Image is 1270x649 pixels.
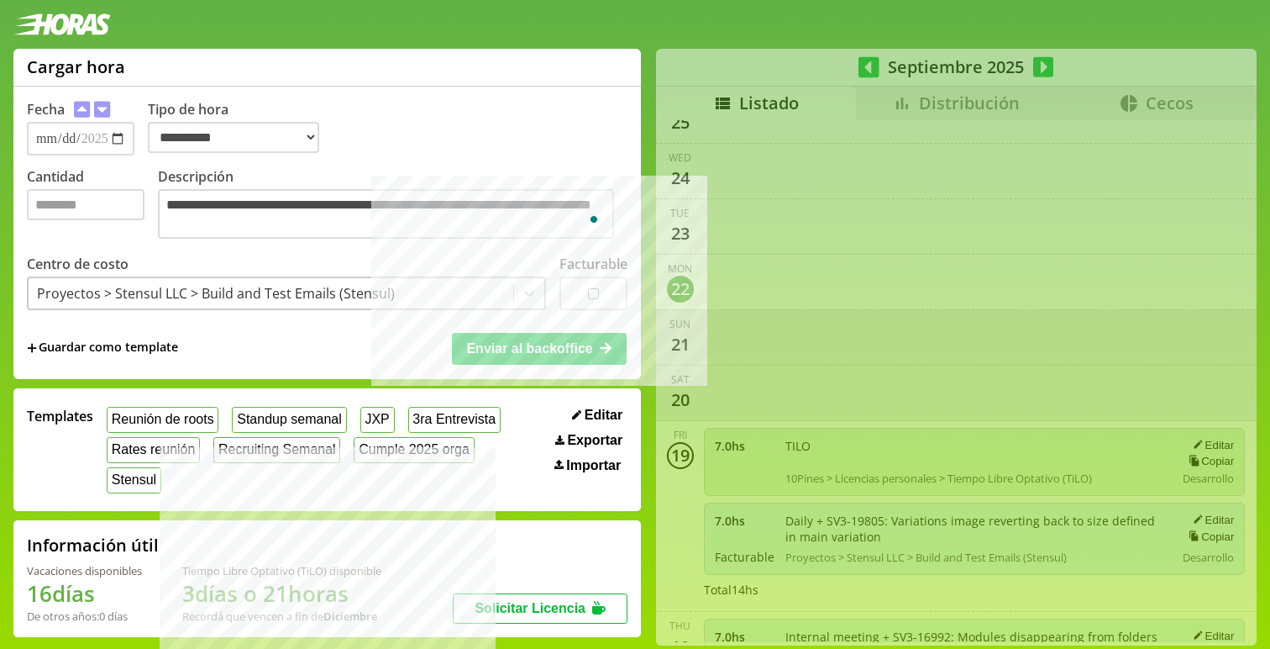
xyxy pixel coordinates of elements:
[567,407,627,424] button: Editar
[107,437,200,463] button: Rates reunión
[158,189,614,239] textarea: To enrich screen reader interactions, please activate Accessibility in Grammarly extension settings
[27,407,93,425] span: Templates
[148,100,333,156] label: Tipo de hora
[107,407,218,433] button: Reunión de roots
[566,458,621,473] span: Importar
[213,437,340,463] button: Recruiting Semanal
[27,255,129,273] label: Centro de costo
[453,594,627,624] button: Solicitar Licencia
[232,407,346,433] button: Standup semanal
[466,341,592,356] span: Enviar al backoffice
[27,100,65,119] label: Fecha
[158,167,627,243] label: Descripción
[585,408,622,423] span: Editar
[27,189,144,220] input: Cantidad
[27,578,142,609] h1: 16 días
[323,609,377,624] b: Diciembre
[182,609,381,624] div: Recordá que vencen a fin de
[27,167,158,243] label: Cantidad
[107,467,161,493] button: Stensul
[37,284,395,303] div: Proyectos > Stensul LLC > Build and Test Emails (Stensul)
[408,407,501,433] button: 3ra Entrevista
[567,433,622,448] span: Exportar
[452,333,627,365] button: Enviar al backoffice
[27,609,142,624] div: De otros años: 0 días
[148,122,319,153] select: Tipo de hora
[182,578,381,609] h1: 3 días o 21 horas
[27,339,178,357] span: +Guardar como template
[354,437,474,463] button: Cumple 2025 orga
[182,563,381,578] div: Tiempo Libre Optativo (TiLO) disponible
[360,407,395,433] button: JXP
[550,432,627,449] button: Exportar
[13,13,111,35] img: logotipo
[27,55,125,78] h1: Cargar hora
[27,339,37,357] span: +
[475,601,585,615] span: Solicitar Licencia
[27,534,159,557] h2: Información útil
[27,563,142,578] div: Vacaciones disponibles
[559,255,627,273] label: Facturable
